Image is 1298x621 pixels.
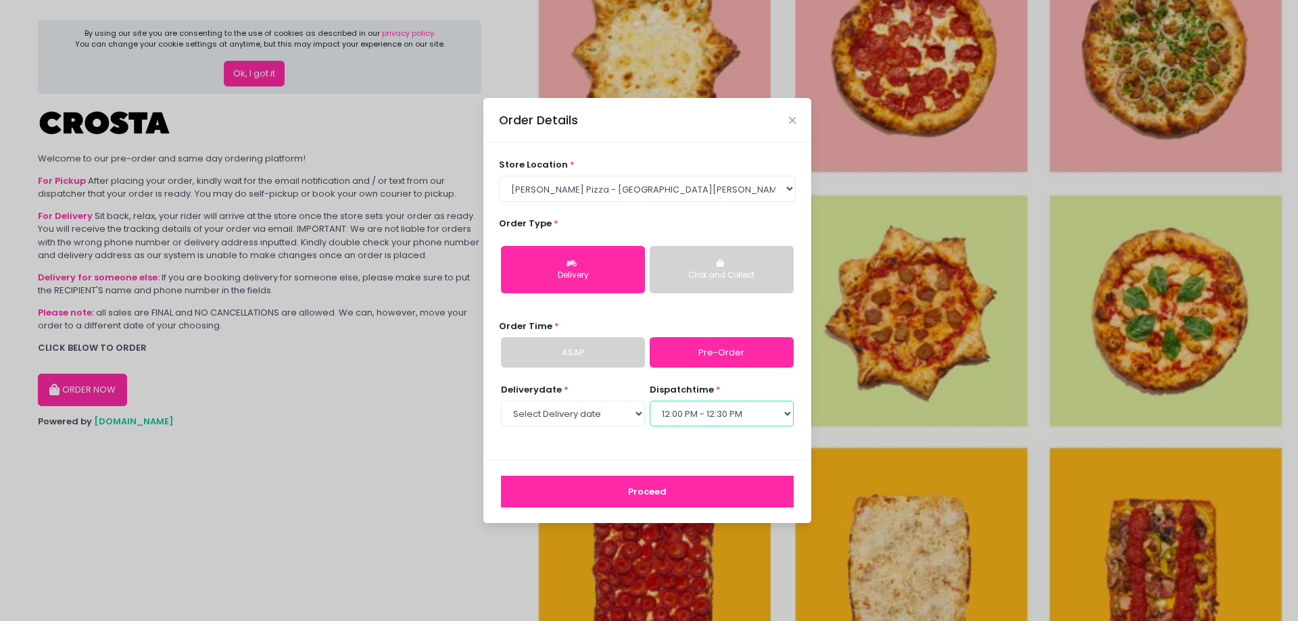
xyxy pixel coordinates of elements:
button: Close [789,117,796,124]
span: Order Type [499,217,552,230]
div: Delivery [510,270,635,282]
span: dispatch time [650,383,714,396]
a: Pre-Order [650,337,794,368]
button: Delivery [501,246,645,293]
div: Click and Collect [659,270,784,282]
button: Proceed [501,476,794,508]
button: Click and Collect [650,246,794,293]
a: ASAP [501,337,645,368]
span: Delivery date [501,383,562,396]
div: Order Details [499,111,578,129]
span: Order Time [499,320,552,332]
span: store location [499,158,568,171]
